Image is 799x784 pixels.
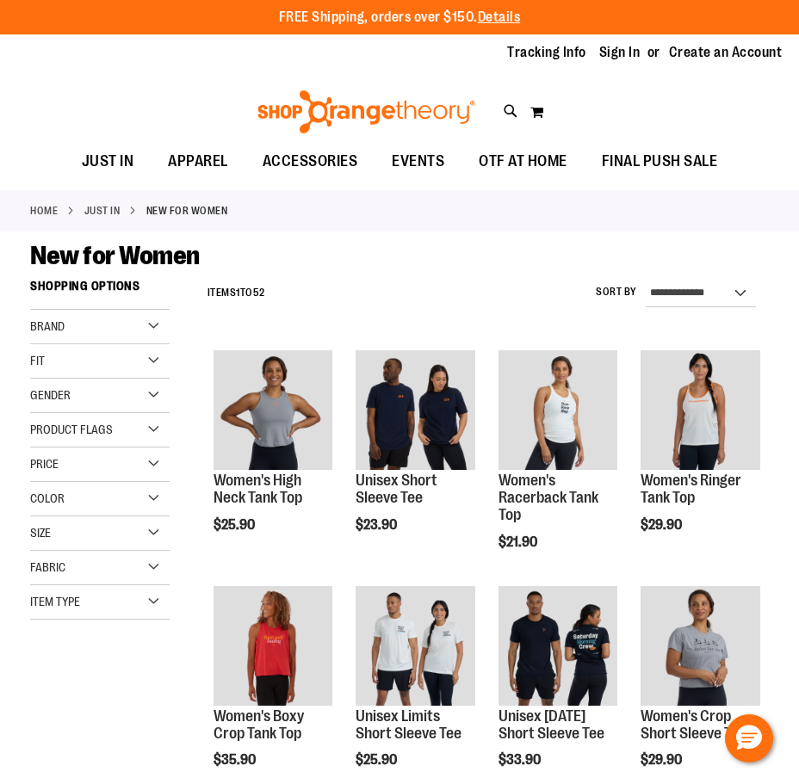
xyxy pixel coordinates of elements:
[151,142,245,182] a: APPAREL
[30,423,113,436] span: Product Flags
[356,586,475,706] img: Image of Unisex BB Limits Tee
[669,43,783,62] a: Create an Account
[490,342,627,593] div: product
[30,354,45,367] span: Fit
[499,350,618,472] a: Image of Womens Racerback Tank
[168,142,228,181] span: APPAREL
[599,43,641,62] a: Sign In
[30,241,200,270] span: New for Women
[478,9,521,25] a: Details
[392,142,444,181] span: EVENTS
[499,472,598,523] a: Women's Racerback Tank Top
[253,287,265,299] span: 52
[499,752,543,768] span: $33.90
[641,707,746,742] a: Women's Crop Short Sleeve Tee
[207,280,265,306] h2: Items to
[214,517,257,533] span: $25.90
[205,342,342,576] div: product
[214,752,258,768] span: $35.90
[82,142,134,181] span: JUST IN
[641,517,684,533] span: $29.90
[245,142,375,182] a: ACCESSORIES
[30,319,65,333] span: Brand
[641,752,684,768] span: $29.90
[585,142,735,182] a: FINAL PUSH SALE
[356,350,475,470] img: Image of Unisex Short Sleeve Tee
[214,350,333,472] a: Image of Womens BB High Neck Tank Grey
[347,342,484,576] div: product
[375,142,461,182] a: EVENTS
[641,586,760,708] a: Image of Womens Crop Tee
[214,350,333,470] img: Image of Womens BB High Neck Tank Grey
[356,350,475,472] a: Image of Unisex Short Sleeve Tee
[30,491,65,505] span: Color
[255,90,478,133] img: Shop Orangetheory
[632,342,769,576] div: product
[461,142,585,182] a: OTF AT HOME
[641,350,760,472] a: Image of Womens Ringer Tank
[30,560,65,574] span: Fabric
[214,472,302,506] a: Women's High Neck Tank Top
[596,285,637,299] label: Sort By
[84,203,121,219] a: JUST IN
[641,472,741,506] a: Women's Ringer Tank Top
[214,586,333,706] img: Image of Womens Boxy Crop Tank
[499,534,540,550] span: $21.90
[236,287,240,299] span: 1
[30,526,51,540] span: Size
[30,388,71,402] span: Gender
[356,586,475,708] a: Image of Unisex BB Limits Tee
[641,350,760,470] img: Image of Womens Ringer Tank
[30,271,170,310] strong: Shopping Options
[356,752,399,768] span: $25.90
[725,714,773,762] button: Hello, have a question? Let’s chat.
[641,586,760,706] img: Image of Womens Crop Tee
[356,707,461,742] a: Unisex Limits Short Sleeve Tee
[499,350,618,470] img: Image of Womens Racerback Tank
[263,142,358,181] span: ACCESSORIES
[602,142,718,181] span: FINAL PUSH SALE
[30,203,58,219] a: Home
[356,472,437,506] a: Unisex Short Sleeve Tee
[499,586,618,706] img: Image of Unisex Saturday Tee
[214,707,304,742] a: Women's Boxy Crop Tank Top
[30,595,80,608] span: Item Type
[30,457,59,471] span: Price
[214,586,333,708] a: Image of Womens Boxy Crop Tank
[279,8,521,28] p: FREE Shipping, orders over $150.
[507,43,586,62] a: Tracking Info
[146,203,228,219] strong: New for Women
[479,142,567,181] span: OTF AT HOME
[499,586,618,708] a: Image of Unisex Saturday Tee
[356,517,399,533] span: $23.90
[499,707,604,742] a: Unisex [DATE] Short Sleeve Tee
[65,142,152,181] a: JUST IN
